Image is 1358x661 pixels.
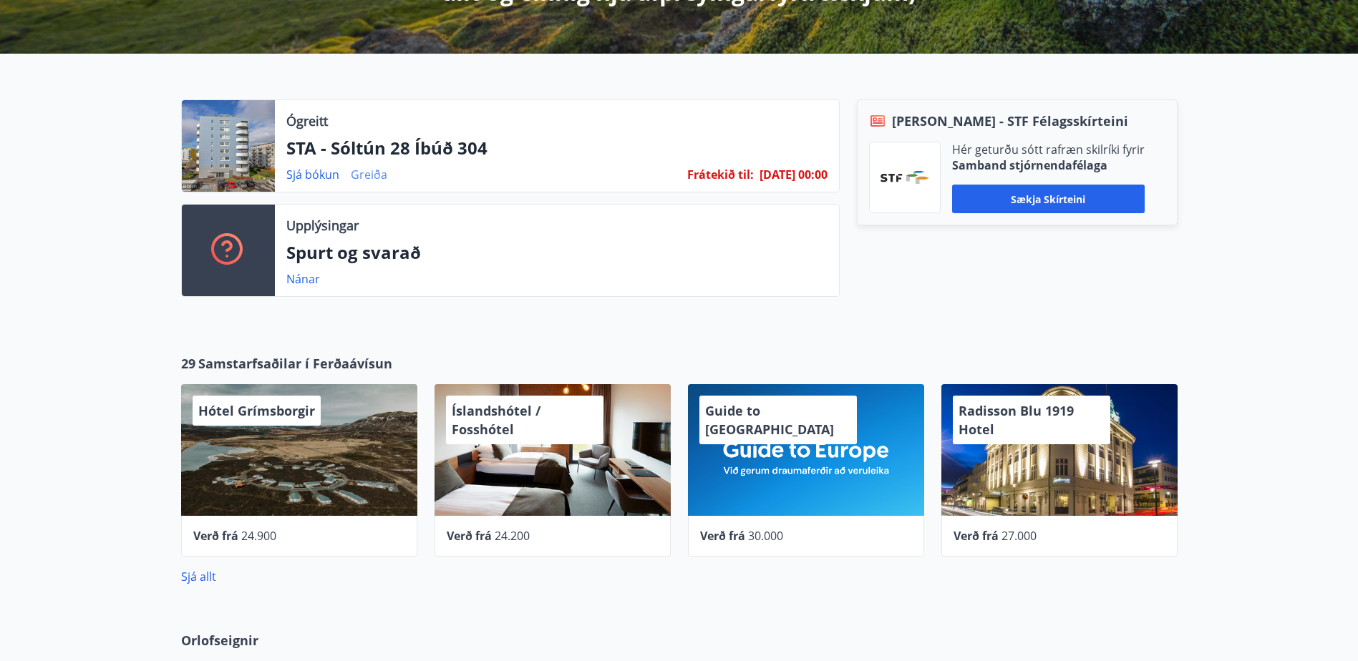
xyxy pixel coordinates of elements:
button: Sækja skírteini [952,185,1145,213]
span: Frátekið til : [687,167,754,182]
span: 29 [181,354,195,373]
img: vjCaq2fThgY3EUYqSgpjEiBg6WP39ov69hlhuPVN.png [881,171,929,184]
span: 24.900 [241,528,276,544]
span: [DATE] 00:00 [760,167,828,182]
a: Nánar [286,271,320,287]
span: Íslandshótel / Fosshótel [452,402,540,438]
span: Verð frá [193,528,238,544]
span: 24.200 [495,528,530,544]
span: Verð frá [954,528,999,544]
span: 27.000 [1001,528,1037,544]
p: Samband stjórnendafélaga [952,157,1145,173]
a: Sjá allt [181,569,216,584]
p: Upplýsingar [286,216,359,235]
span: Verð frá [447,528,492,544]
span: Guide to [GEOGRAPHIC_DATA] [705,402,834,438]
span: 30.000 [748,528,783,544]
span: Samstarfsaðilar í Ferðaávísun [198,354,392,373]
a: Greiða [351,167,387,182]
p: Ógreitt [286,112,328,130]
span: Verð frá [700,528,745,544]
p: Hér geturðu sótt rafræn skilríki fyrir [952,142,1145,157]
span: [PERSON_NAME] - STF Félagsskírteini [892,112,1128,130]
p: STA - Sóltún 28 Íbúð 304 [286,136,828,160]
a: Sjá bókun [286,167,339,182]
span: Hótel Grímsborgir [198,402,315,419]
span: Radisson Blu 1919 Hotel [959,402,1074,438]
p: Spurt og svarað [286,240,828,265]
span: Orlofseignir [181,631,258,650]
